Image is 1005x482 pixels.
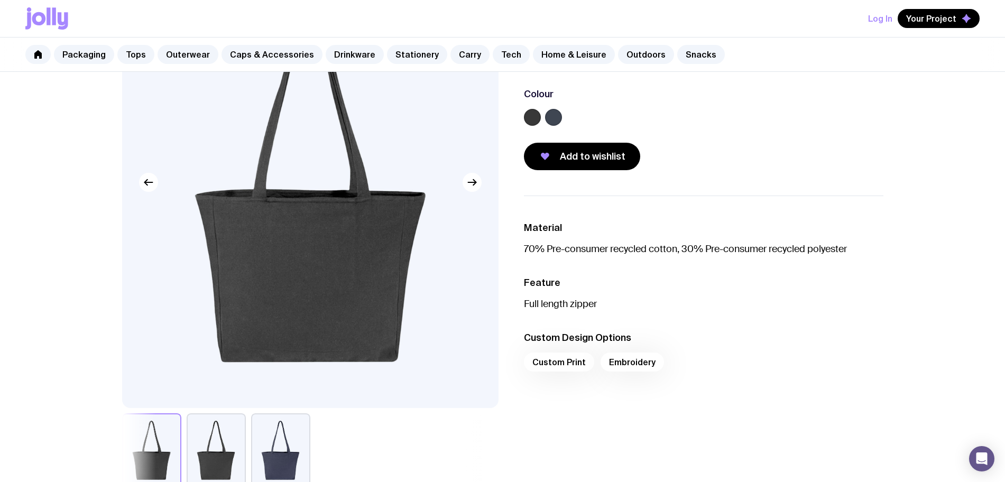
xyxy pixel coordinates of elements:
[158,45,218,64] a: Outerwear
[906,13,956,24] span: Your Project
[524,143,640,170] button: Add to wishlist
[533,45,615,64] a: Home & Leisure
[524,243,883,255] p: 70% Pre-consumer recycled cotton, 30% Pre-consumer recycled polyester
[868,9,892,28] button: Log In
[969,446,994,471] div: Open Intercom Messenger
[560,150,625,163] span: Add to wishlist
[493,45,530,64] a: Tech
[117,45,154,64] a: Tops
[326,45,384,64] a: Drinkware
[54,45,114,64] a: Packaging
[524,276,883,289] h3: Feature
[524,221,883,234] h3: Material
[450,45,490,64] a: Carry
[222,45,322,64] a: Caps & Accessories
[677,45,725,64] a: Snacks
[898,9,980,28] button: Your Project
[524,298,883,310] p: Full length zipper
[387,45,447,64] a: Stationery
[618,45,674,64] a: Outdoors
[524,331,883,344] h3: Custom Design Options
[524,88,554,100] h3: Colour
